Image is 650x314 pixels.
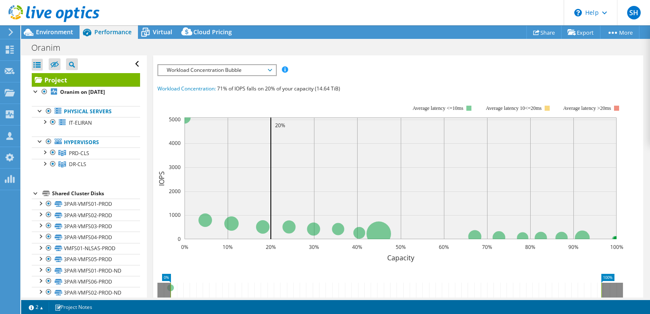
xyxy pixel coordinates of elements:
[169,139,181,147] text: 4000
[413,105,463,111] tspan: Average latency <=10ms
[181,243,188,251] text: 0%
[32,232,140,243] a: 3PAR-VMFS04-PROD
[32,106,140,117] a: Physical Servers
[162,65,271,75] span: Workload Concentration Bubble
[169,164,181,171] text: 3000
[486,105,542,111] tspan: Average latency 10<=20ms
[193,28,232,36] span: Cloud Pricing
[396,243,406,251] text: 50%
[23,302,49,312] a: 2
[169,116,181,123] text: 5000
[52,188,140,199] div: Shared Cluster Disks
[275,122,285,129] text: 20%
[561,26,600,39] a: Export
[223,243,233,251] text: 10%
[600,26,639,39] a: More
[36,28,73,36] span: Environment
[217,85,340,92] span: 71% of IOPS falls on 20% of your capacity (14.64 TiB)
[32,73,140,87] a: Project
[32,87,140,98] a: Oranim on [DATE]
[309,243,319,251] text: 30%
[266,243,276,251] text: 20%
[32,287,140,298] a: 3PAR-VMFS02-PROD-ND
[69,161,86,168] span: DR-CLS
[157,171,166,186] text: IOPS
[32,221,140,232] a: 3PAR-VMFS03-PROD
[169,188,181,195] text: 2000
[153,28,172,36] span: Virtual
[627,6,641,19] span: SH
[32,210,140,221] a: 3PAR-VMFS02-PROD
[526,26,562,39] a: Share
[32,199,140,210] a: 3PAR-VMFS01-PROD
[563,105,611,111] text: Average latency >20ms
[482,243,492,251] text: 70%
[32,276,140,287] a: 3PAR-VMFS06-PROD
[60,88,105,96] b: Oranim on [DATE]
[32,137,140,147] a: Hypervisors
[610,243,623,251] text: 100%
[32,254,140,265] a: 3PAR-VMFS05-PROD
[525,243,535,251] text: 80%
[352,243,362,251] text: 40%
[387,253,415,262] text: Capacity
[178,235,181,243] text: 0
[69,119,92,126] span: IT-ELIRAN
[94,28,132,36] span: Performance
[32,265,140,276] a: 3PAR-VMFS01-PROD-ND
[28,43,74,52] h1: Oranim
[32,159,140,170] a: DR-CLS
[32,243,140,254] a: VMFS01-NLSAS-PROD
[157,85,216,92] span: Workload Concentration:
[439,243,449,251] text: 60%
[169,211,181,218] text: 1000
[574,9,582,16] svg: \n
[49,302,98,312] a: Project Notes
[69,150,89,157] span: PRD-CLS
[32,147,140,158] a: PRD-CLS
[32,117,140,128] a: IT-ELIRAN
[568,243,578,251] text: 90%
